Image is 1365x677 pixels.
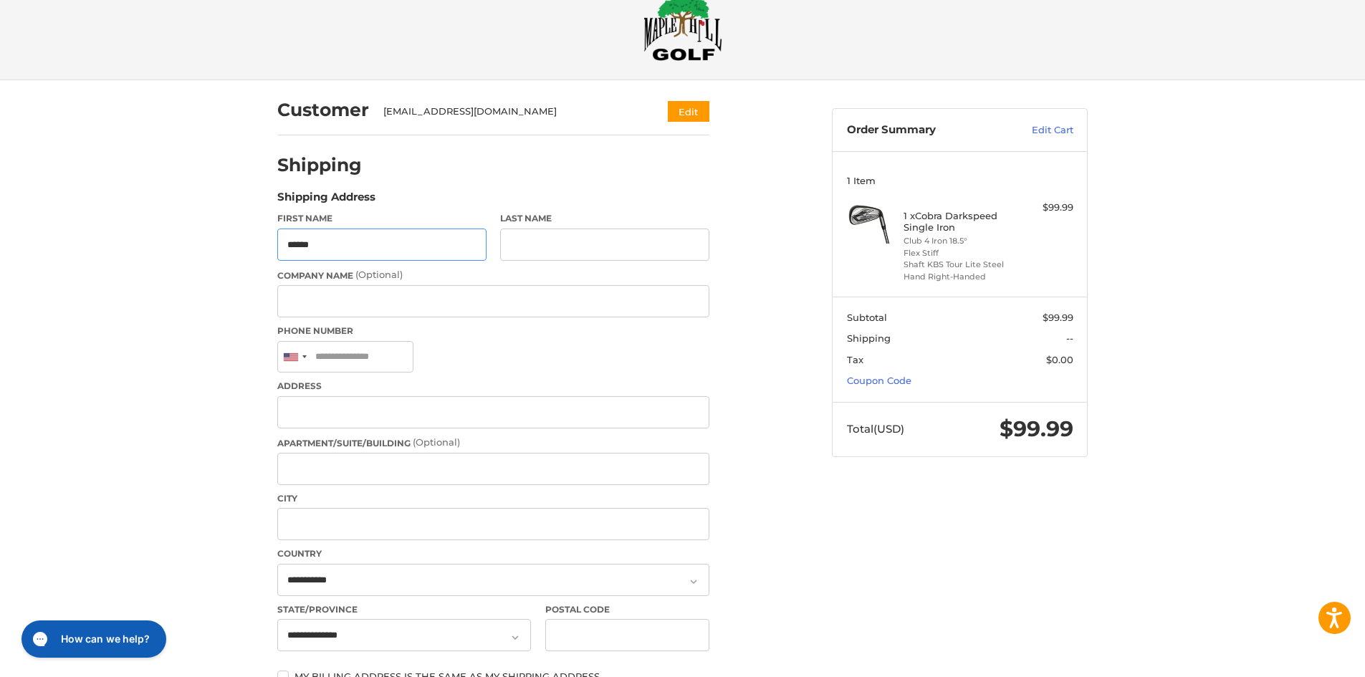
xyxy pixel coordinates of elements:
[1046,354,1073,365] span: $0.00
[14,615,171,663] iframe: Gorgias live chat messenger
[904,210,1013,234] h4: 1 x Cobra Darkspeed Single Iron
[1066,332,1073,344] span: --
[1043,312,1073,323] span: $99.99
[383,105,641,119] div: [EMAIL_ADDRESS][DOMAIN_NAME]
[1000,416,1073,442] span: $99.99
[904,259,1013,271] li: Shaft KBS Tour Lite Steel
[668,101,709,122] button: Edit
[847,123,1001,138] h3: Order Summary
[277,99,369,121] h2: Customer
[355,269,403,280] small: (Optional)
[277,492,709,505] label: City
[847,375,911,386] a: Coupon Code
[847,422,904,436] span: Total (USD)
[904,235,1013,247] li: Club 4 Iron 18.5°
[277,547,709,560] label: Country
[1001,123,1073,138] a: Edit Cart
[413,436,460,448] small: (Optional)
[277,268,709,282] label: Company Name
[1017,201,1073,215] div: $99.99
[277,380,709,393] label: Address
[277,154,362,176] h2: Shipping
[545,603,710,616] label: Postal Code
[500,212,709,225] label: Last Name
[277,325,709,337] label: Phone Number
[847,175,1073,186] h3: 1 Item
[278,342,311,373] div: United States: +1
[277,603,531,616] label: State/Province
[277,436,709,450] label: Apartment/Suite/Building
[277,212,487,225] label: First Name
[847,332,891,344] span: Shipping
[904,247,1013,259] li: Flex Stiff
[904,271,1013,283] li: Hand Right-Handed
[847,312,887,323] span: Subtotal
[847,354,863,365] span: Tax
[277,189,375,212] legend: Shipping Address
